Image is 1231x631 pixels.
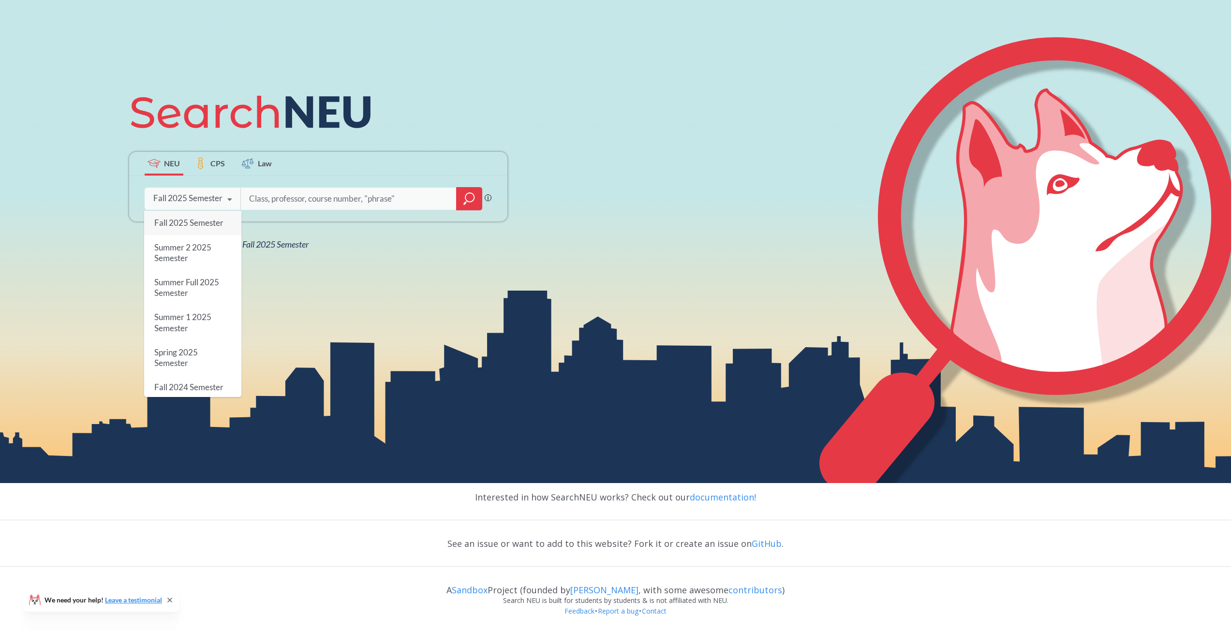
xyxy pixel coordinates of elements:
span: Summer 1 2025 Semester [154,312,211,333]
a: documentation! [690,491,756,503]
span: View all classes for [153,239,309,249]
a: Report a bug [597,606,639,616]
a: Sandbox [452,584,488,596]
span: Law [258,158,272,169]
a: Feedback [564,606,595,616]
a: contributors [728,584,782,596]
a: GitHub [752,538,782,549]
svg: magnifying glass [463,192,475,205]
span: Summer Full 2025 Semester [154,277,219,298]
span: NEU Fall 2025 Semester [224,239,309,249]
span: NEU [164,158,180,169]
span: Fall 2024 Semester [154,382,223,392]
span: CPS [210,158,225,169]
div: Fall 2025 Semester [153,193,222,204]
span: Spring 2025 Semester [154,347,197,368]
span: Summer 2 2025 Semester [154,242,211,263]
span: Fall 2025 Semester [154,218,223,228]
a: [PERSON_NAME] [570,584,638,596]
div: magnifying glass [456,187,482,210]
input: Class, professor, course number, "phrase" [248,189,449,209]
a: Contact [641,606,667,616]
